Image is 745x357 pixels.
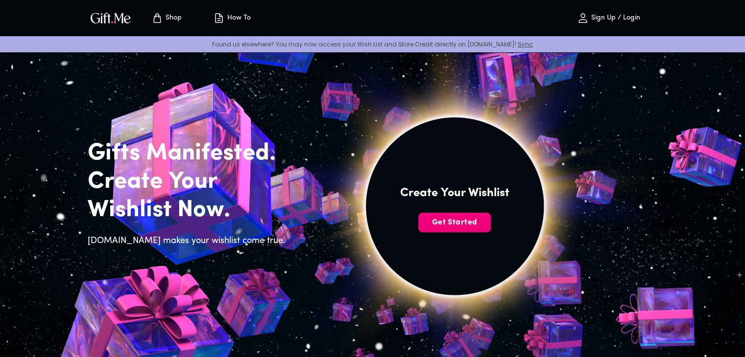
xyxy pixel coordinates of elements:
[225,14,251,22] p: How To
[88,196,291,224] h2: Wishlist Now.
[163,14,182,22] p: Shop
[88,168,291,196] h2: Create Your
[560,2,658,34] button: Sign Up / Login
[400,185,509,201] h4: Create Your Wishlist
[88,12,134,24] button: GiftMe Logo
[213,12,225,24] img: how-to.svg
[205,2,259,34] button: How To
[418,217,491,228] span: Get Started
[518,40,533,48] a: Sync
[418,213,491,232] button: Get Started
[88,234,291,248] h6: [DOMAIN_NAME] makes your wishlist come true.
[140,2,193,34] button: Store page
[589,14,640,22] p: Sign Up / Login
[89,11,133,25] img: GiftMe Logo
[88,139,291,168] h2: Gifts Manifested.
[8,40,737,48] p: Found us elsewhere? You may now access your Wish List and Store Credit directly on [DOMAIN_NAME]!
